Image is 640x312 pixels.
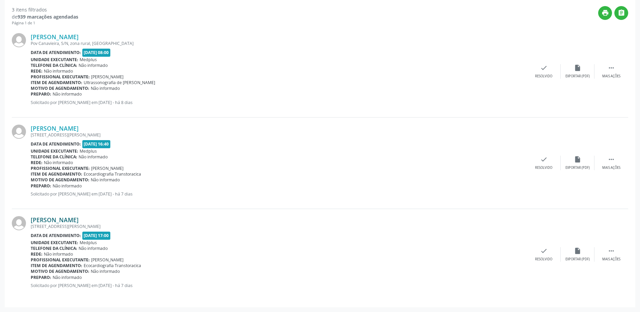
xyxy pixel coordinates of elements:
[535,74,552,79] div: Resolvido
[31,68,43,74] b: Rede:
[31,275,51,280] b: Preparo:
[598,6,612,20] button: print
[82,232,111,239] span: [DATE] 17:00
[12,20,78,26] div: Página 1 de 1
[31,80,82,85] b: Item de agendamento:
[540,64,548,72] i: check
[80,240,97,245] span: Medplus
[31,177,89,183] b: Motivo de agendamento:
[574,156,581,163] i: insert_drive_file
[31,132,527,138] div: [STREET_ADDRESS][PERSON_NAME]
[12,13,78,20] div: de
[565,165,590,170] div: Exportar (PDF)
[565,74,590,79] div: Exportar (PDF)
[535,257,552,262] div: Resolvido
[574,247,581,255] i: insert_drive_file
[12,33,26,47] img: img
[53,275,82,280] span: Não informado
[608,64,615,72] i: 
[31,41,527,46] div: Pov Canavieira, S/N, zona rural, [GEOGRAPHIC_DATA]
[31,91,51,97] b: Preparo:
[91,268,120,274] span: Não informado
[31,100,527,105] p: Solicitado por [PERSON_NAME] em [DATE] - há 8 dias
[602,74,620,79] div: Mais ações
[535,165,552,170] div: Resolvido
[84,263,141,268] span: Ecocardiografia Transtoracica
[31,171,82,177] b: Item de agendamento:
[31,283,527,288] p: Solicitado por [PERSON_NAME] em [DATE] - há 7 dias
[91,85,120,91] span: Não informado
[91,177,120,183] span: Não informado
[31,251,43,257] b: Rede:
[79,62,108,68] span: Não informado
[12,125,26,139] img: img
[31,154,77,160] b: Telefone da clínica:
[44,160,73,165] span: Não informado
[44,68,73,74] span: Não informado
[12,216,26,230] img: img
[574,64,581,72] i: insert_drive_file
[31,240,78,245] b: Unidade executante:
[614,6,628,20] button: 
[31,263,82,268] b: Item de agendamento:
[31,74,90,80] b: Profissional executante:
[18,14,78,20] strong: 939 marcações agendadas
[31,268,89,274] b: Motivo de agendamento:
[31,245,77,251] b: Telefone da clínica:
[31,183,51,189] b: Preparo:
[31,125,79,132] a: [PERSON_NAME]
[53,91,82,97] span: Não informado
[608,156,615,163] i: 
[79,245,108,251] span: Não informado
[31,50,81,55] b: Data de atendimento:
[79,154,108,160] span: Não informado
[84,171,141,177] span: Ecocardiografia Transtoracica
[602,165,620,170] div: Mais ações
[31,148,78,154] b: Unidade executante:
[31,216,79,224] a: [PERSON_NAME]
[44,251,73,257] span: Não informado
[82,140,111,148] span: [DATE] 16:40
[82,49,111,56] span: [DATE] 08:00
[540,247,548,255] i: check
[53,183,82,189] span: Não informado
[540,156,548,163] i: check
[31,257,90,263] b: Profissional executante:
[602,257,620,262] div: Mais ações
[12,6,78,13] div: 3 itens filtrados
[565,257,590,262] div: Exportar (PDF)
[31,160,43,165] b: Rede:
[80,148,97,154] span: Medplus
[31,141,81,147] b: Data de atendimento:
[618,9,625,17] i: 
[31,165,90,171] b: Profissional executante:
[91,257,123,263] span: [PERSON_NAME]
[31,33,79,41] a: [PERSON_NAME]
[31,224,527,229] div: [STREET_ADDRESS][PERSON_NAME]
[84,80,155,85] span: Ultrassonografia de [PERSON_NAME]
[91,165,123,171] span: [PERSON_NAME]
[31,233,81,238] b: Data de atendimento:
[31,85,89,91] b: Motivo de agendamento:
[80,57,97,62] span: Medplus
[31,191,527,197] p: Solicitado por [PERSON_NAME] em [DATE] - há 7 dias
[31,57,78,62] b: Unidade executante:
[608,247,615,255] i: 
[91,74,123,80] span: [PERSON_NAME]
[31,62,77,68] b: Telefone da clínica:
[602,9,609,17] i: print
